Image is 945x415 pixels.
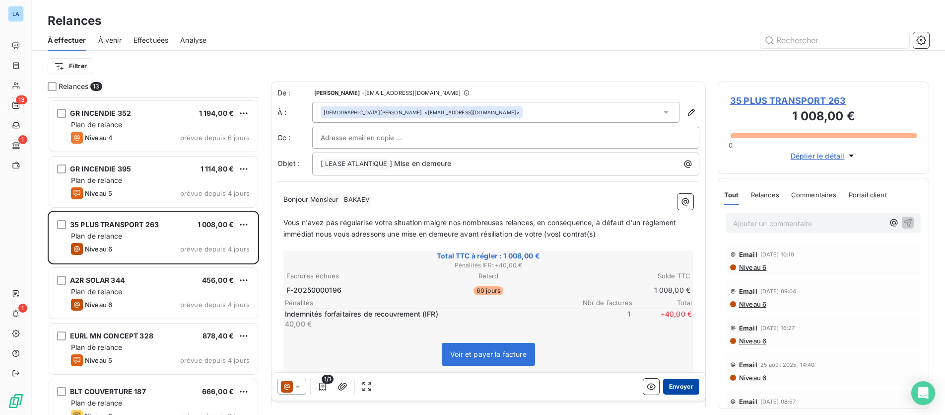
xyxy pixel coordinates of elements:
span: À venir [98,35,122,45]
span: Analyse [180,35,206,45]
span: GR INCENDIE 395 [70,165,131,173]
span: 1 [18,135,27,144]
span: Niveau 6 [85,301,112,309]
span: 0 [729,141,733,149]
span: Relances [59,82,88,91]
div: Open Intercom Messenger [911,381,935,405]
span: Plan de relance [71,399,122,407]
span: + 40,00 € [632,309,692,329]
span: Déplier le détail [791,151,845,161]
span: Email [739,361,757,369]
span: Email [739,287,757,295]
span: Portail client [849,191,887,199]
span: Niveau 6 [738,337,766,345]
span: Niveau 5 [85,356,112,364]
span: Monsieur [309,194,339,206]
span: Niveau 6 [738,263,766,271]
span: BAKAEV [342,194,371,206]
span: 13 [16,95,27,104]
span: 1 194,00 € [199,109,234,117]
span: Effectuées [134,35,169,45]
span: Pénalités [285,299,573,307]
span: Commentaires [791,191,837,199]
div: <[EMAIL_ADDRESS][DOMAIN_NAME]> [324,109,520,116]
span: F-20250000196 [286,285,341,295]
span: À effectuer [48,35,86,45]
span: Relances [751,191,779,199]
span: Nbr de factures [573,299,632,307]
button: Envoyer [663,379,699,395]
img: Logo LeanPay [8,393,24,409]
span: ] Mise en demeure [390,159,452,167]
input: Adresse email en copie ... [321,130,427,145]
span: Niveau 6 [85,245,112,253]
label: À : [277,107,312,117]
th: Solde TTC [556,271,691,281]
span: De : [277,88,312,98]
span: [ [321,159,323,167]
input: Rechercher [760,32,909,48]
label: Cc : [277,133,312,143]
span: Niveau 4 [85,134,113,142]
span: Plan de relance [71,120,122,129]
span: 1 [571,309,630,329]
span: Total TTC à régler : 1 008,00 € [285,251,692,261]
span: 878,40 € [202,332,234,340]
span: Plan de relance [71,176,122,184]
div: LA [8,6,24,22]
span: 60 jours [473,286,503,295]
h3: 1 008,00 € [730,107,917,127]
span: 25 août 2025, 14:40 [760,362,815,368]
button: Déplier le détail [788,150,860,162]
span: [DATE] 16:27 [760,325,795,331]
span: Plan de relance [71,232,122,240]
span: prévue depuis 4 jours [180,189,250,197]
p: Indemnités forfaitaires de recouvrement (IFR) [285,309,569,319]
button: Filtrer [48,58,93,74]
span: - [EMAIL_ADDRESS][DOMAIN_NAME] [362,90,461,96]
span: EURL MN CONCEPT 328 [70,332,153,340]
span: 35 PLUS TRANSPORT 263 [730,94,917,107]
span: Email [739,324,757,332]
span: Pénalités IFR : + 40,00 € [285,261,692,270]
th: Retard [421,271,556,281]
span: 1 [18,304,27,313]
span: Vous n'avez pas régularisé votre situation malgré nos nombreuses relances, en conséquence, à défa... [283,218,678,238]
span: GR INCENDIE 352 [70,109,131,117]
span: A2R SOLAR 344 [70,276,125,284]
span: 1 008,00 € [198,220,234,229]
span: 666,00 € [202,387,234,396]
span: Plan de relance [71,343,122,351]
div: grid [48,97,259,415]
span: prévue depuis 4 jours [180,356,250,364]
span: Niveau 6 [738,300,766,308]
span: Niveau 6 [738,374,766,382]
span: Plan de relance [71,287,122,296]
span: [PERSON_NAME] [314,90,360,96]
span: 456,00 € [202,276,234,284]
th: Factures échues [286,271,420,281]
span: 13 [90,82,102,91]
span: 1/1 [322,375,334,384]
span: Voir et payer la facture [450,350,527,358]
span: [DATE] 09:04 [760,288,797,294]
p: 40,00 € [285,319,569,329]
span: 1 114,80 € [201,165,234,173]
span: prévue depuis 6 jours [180,134,250,142]
span: 35 PLUS TRANSPORT 263 [70,220,159,229]
span: [DATE] 10:19 [760,251,795,257]
span: [DATE] 08:57 [760,399,796,405]
span: prévue depuis 4 jours [180,301,250,309]
span: BLT COUVERTURE 187 [70,387,146,396]
span: Objet : [277,159,300,167]
td: 1 008,00 € [556,285,691,296]
span: prévue depuis 4 jours [180,245,250,253]
span: Tout [724,191,739,199]
span: Email [739,398,757,406]
span: Bonjour [283,195,308,203]
h3: Relances [48,12,101,30]
span: Email [739,250,757,258]
span: LEASE ATLANTIQUE [324,159,389,170]
span: Niveau 5 [85,189,112,197]
span: Total [632,299,692,307]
